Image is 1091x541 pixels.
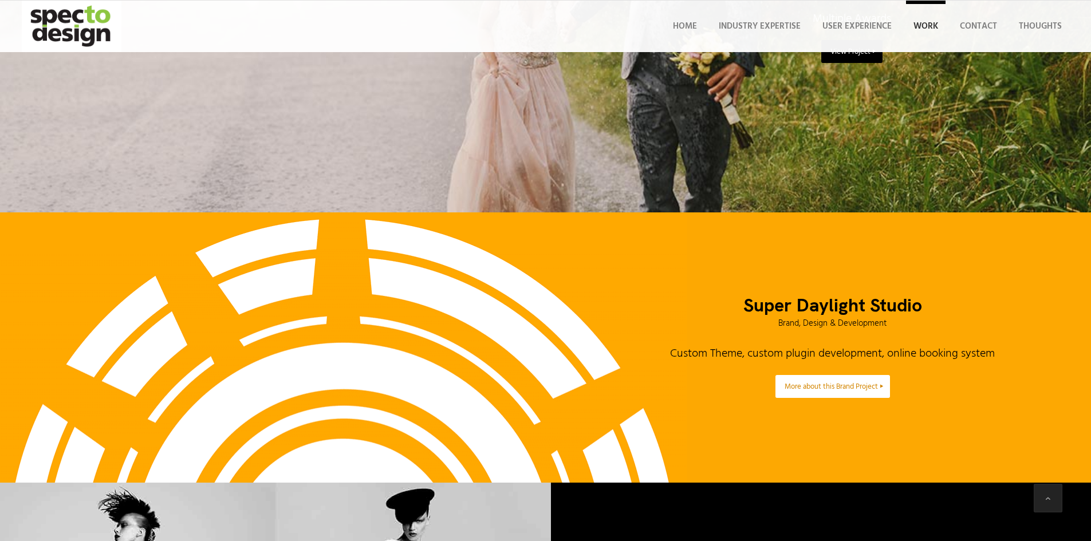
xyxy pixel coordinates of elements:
span: Custom Theme, custom plugin development, online booking system [670,345,995,363]
a: User Experience [815,1,899,52]
span: User Experience [822,19,892,33]
p: Brand, Design & Development [603,318,1062,330]
a: Contact [952,1,1005,52]
span: Home [673,19,697,33]
a: More about this Brand Project [775,375,890,398]
span: Contact [960,19,997,33]
a: Work [906,1,946,52]
img: specto-logo-2020 [22,1,121,52]
span: Work [913,19,938,33]
span: Industry Expertise [719,19,801,33]
a: Thoughts [1011,1,1069,52]
span: Thoughts [1019,19,1062,33]
a: Industry Expertise [711,1,808,52]
a: Home [665,1,704,52]
h3: Super Daylight Studio [603,295,1062,315]
span: More about this Brand Project [785,381,878,393]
